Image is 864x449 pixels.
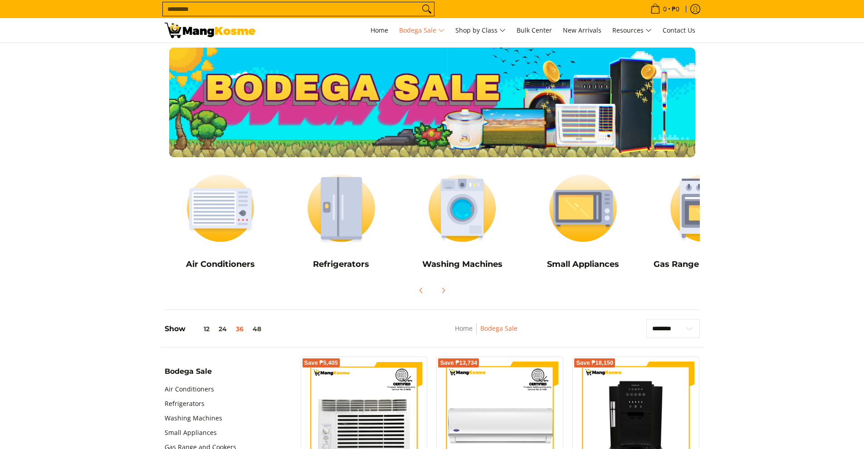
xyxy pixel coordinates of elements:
summary: Open [165,368,212,382]
a: Resources [608,18,656,43]
span: Bodega Sale [165,368,212,375]
a: Bulk Center [512,18,556,43]
span: Save ₱18,150 [576,360,613,366]
span: Resources [612,25,652,36]
button: 36 [231,325,248,333]
a: New Arrivals [558,18,606,43]
h5: Air Conditioners [165,259,277,270]
img: Air Conditioners [165,166,277,250]
a: Contact Us [658,18,700,43]
a: Bodega Sale [480,324,517,333]
img: Refrigerators [285,166,397,250]
button: 12 [185,325,214,333]
a: Refrigerators Refrigerators [285,166,397,276]
a: Cookers Gas Range and Cookers [648,166,760,276]
span: ₱0 [670,6,681,12]
span: 0 [662,6,668,12]
a: Shop by Class [451,18,510,43]
a: Washing Machines [165,411,222,425]
nav: Main Menu [264,18,700,43]
button: Search [420,2,434,16]
a: Home [366,18,393,43]
a: Air Conditioners Air Conditioners [165,166,277,276]
span: Bodega Sale [399,25,444,36]
h5: Small Appliances [527,259,639,270]
h5: Show [165,324,266,333]
button: 24 [214,325,231,333]
img: Cookers [648,166,760,250]
img: Bodega Sale l Mang Kosme: Cost-Efficient &amp; Quality Home Appliances [165,23,255,38]
h5: Refrigerators [285,259,397,270]
a: Home [455,324,473,333]
span: Save ₱5,405 [304,360,338,366]
span: Home [371,26,388,34]
span: Bulk Center [517,26,552,34]
a: Small Appliances [165,425,217,440]
span: Save ₱13,734 [440,360,477,366]
nav: Breadcrumbs [395,323,578,343]
a: Small Appliances Small Appliances [527,166,639,276]
a: Refrigerators [165,396,205,411]
span: • [648,4,682,14]
button: 48 [248,325,266,333]
h5: Washing Machines [406,259,518,270]
span: Contact Us [663,26,695,34]
a: Bodega Sale [395,18,449,43]
button: Next [433,280,453,300]
span: New Arrivals [563,26,601,34]
img: Small Appliances [527,166,639,250]
img: Washing Machines [406,166,518,250]
button: Previous [411,280,431,300]
a: Air Conditioners [165,382,214,396]
a: Washing Machines Washing Machines [406,166,518,276]
h5: Gas Range and Cookers [648,259,760,270]
span: Shop by Class [455,25,506,36]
